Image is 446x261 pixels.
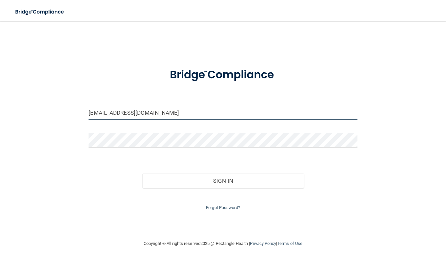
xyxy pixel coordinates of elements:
[89,105,357,120] input: Email
[103,233,343,254] div: Copyright © All rights reserved 2025 @ Rectangle Health | |
[142,174,304,188] button: Sign In
[10,5,70,19] img: bridge_compliance_login_screen.278c3ca4.svg
[158,60,288,89] img: bridge_compliance_login_screen.278c3ca4.svg
[250,241,276,246] a: Privacy Policy
[206,205,240,210] a: Forgot Password?
[333,214,438,241] iframe: Drift Widget Chat Controller
[277,241,302,246] a: Terms of Use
